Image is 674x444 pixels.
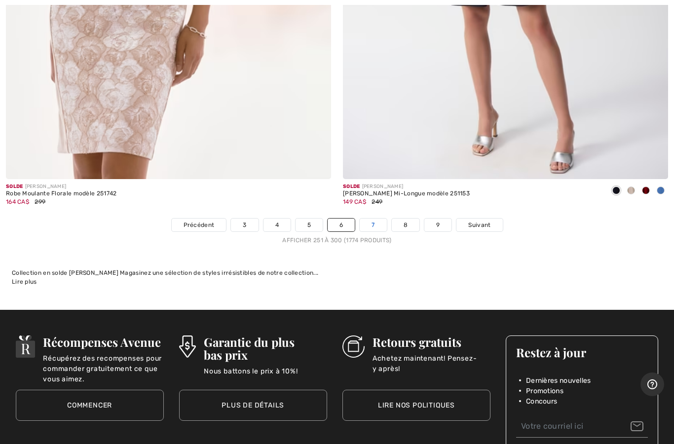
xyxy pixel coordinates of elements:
[6,198,29,205] span: 164 CA$
[43,353,163,373] p: Récupérez des recompenses pour commander gratuitement ce que vous aimez.
[172,219,226,231] a: Précédent
[343,184,360,189] span: Solde
[609,183,624,199] div: Midnight Blue
[343,198,366,205] span: 149 CA$
[526,386,563,396] span: Promotions
[6,183,117,190] div: [PERSON_NAME]
[624,183,638,199] div: Moonstone
[16,335,36,358] img: Récompenses Avenue
[638,183,653,199] div: Radiant red
[184,221,215,229] span: Précédent
[526,375,591,386] span: Dernières nouvelles
[179,335,196,358] img: Garantie du plus bas prix
[342,335,365,358] img: Retours gratuits
[263,219,291,231] a: 4
[16,390,164,421] a: Commencer
[526,396,557,407] span: Concours
[204,335,327,361] h3: Garantie du plus bas prix
[179,390,327,421] a: Plus de détails
[342,390,490,421] a: Lire nos politiques
[6,184,23,189] span: Solde
[6,190,117,197] div: Robe Moulante Florale modèle 251742
[392,219,419,231] a: 8
[12,278,37,285] span: Lire plus
[373,353,490,373] p: Achetez maintenant! Pensez-y après!
[516,415,648,438] input: Votre courriel ici
[231,219,258,231] a: 3
[640,372,664,397] iframe: Ouvre un widget dans lequel vous pouvez trouver plus d’informations
[456,219,502,231] a: Suivant
[373,335,490,348] h3: Retours gratuits
[35,198,45,205] span: 299
[424,219,451,231] a: 9
[204,366,327,386] p: Nous battons le prix à 10%!
[43,335,163,348] h3: Récompenses Avenue
[468,221,490,229] span: Suivant
[653,183,668,199] div: Coastal blue
[296,219,323,231] a: 5
[360,219,386,231] a: 7
[12,268,662,277] div: Collection en solde [PERSON_NAME] Magasinez une sélection de styles irrésistibles de notre collec...
[343,190,470,197] div: [PERSON_NAME] Mi-Longue modèle 251153
[372,198,382,205] span: 249
[516,346,648,359] h3: Restez à jour
[343,183,470,190] div: [PERSON_NAME]
[328,219,355,231] a: 6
